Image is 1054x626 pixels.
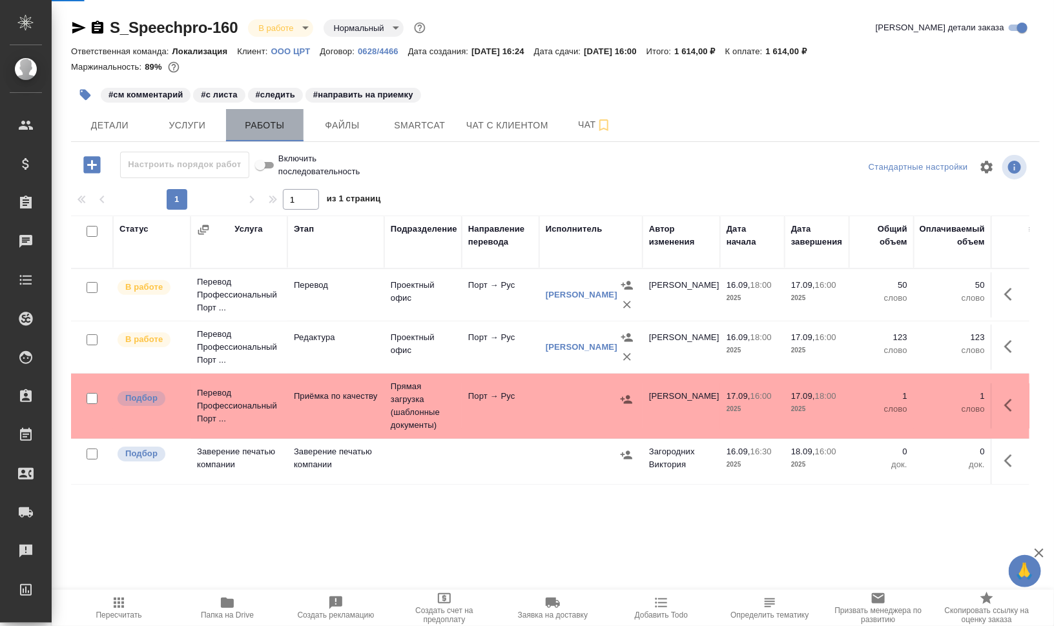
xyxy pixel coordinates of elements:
p: [DATE] 16:00 [584,46,646,56]
p: 16:30 [750,447,772,456]
span: Детали [79,117,141,134]
button: Удалить [617,347,637,367]
button: Здесь прячутся важные кнопки [997,445,1028,476]
button: В работе [254,23,297,34]
p: 2025 [727,403,778,416]
a: [PERSON_NAME] [546,290,617,299]
button: Сгруппировать [197,223,210,236]
p: #см комментарий [108,88,183,101]
p: Дата сдачи: [534,46,584,56]
button: Здесь прячутся важные кнопки [997,390,1028,421]
button: Назначить [617,390,636,409]
div: Оплачиваемый объем [920,223,985,248]
td: Проектный офис [384,272,462,318]
p: 50 [856,279,907,292]
div: Этап [294,223,314,236]
td: Проектный офис [384,325,462,370]
p: 1 [920,390,985,403]
p: слово [856,344,907,357]
div: Дата начала [727,223,778,248]
p: слово [920,403,985,416]
a: [PERSON_NAME] [546,342,617,352]
div: В работе [324,19,404,37]
td: Перевод Профессиональный Порт ... [191,269,287,321]
p: #с листа [201,88,237,101]
p: док. [920,458,985,471]
svg: Подписаться [596,117,612,133]
p: Маржинальность: [71,62,145,72]
p: 123 [856,331,907,344]
div: Дата завершения [791,223,843,248]
p: Редактура [294,331,378,344]
div: Исполнитель выполняет работу [116,279,184,296]
span: направить на приемку [304,88,422,99]
div: Исполнитель выполняет работу [116,331,184,348]
p: 89% [145,62,165,72]
p: слово [920,292,985,305]
td: [PERSON_NAME] [643,383,720,429]
p: Подбор [125,447,158,460]
span: 🙏 [1014,558,1036,585]
button: Назначить [617,276,637,295]
p: 0628/4466 [358,46,408,56]
div: Статус [119,223,149,236]
p: слово [920,344,985,357]
p: 17.09, [727,391,750,401]
p: 18:00 [750,332,772,342]
p: 17.09, [791,391,815,401]
p: #направить на приемку [313,88,413,101]
p: 16:00 [815,280,836,290]
button: Скопировать ссылку для ЯМессенджера [71,20,87,35]
p: 17.09, [791,280,815,290]
p: OOO ЦРТ [271,46,320,56]
p: 1 614,00 ₽ [766,46,817,56]
p: Подбор [125,392,158,405]
span: Файлы [311,117,373,134]
td: Порт → Рус [462,272,539,318]
p: #следить [256,88,295,101]
p: Ответственная команда: [71,46,172,56]
p: 16:00 [815,447,836,456]
button: Назначить [617,445,636,465]
button: Скопировать ссылку [90,20,105,35]
p: [DATE] 16:24 [471,46,534,56]
td: Порт → Рус [462,383,539,429]
span: Smartcat [389,117,451,134]
div: В работе [248,19,313,37]
td: Заверение печатью компании [191,439,287,484]
button: Доп статусы указывают на важность/срочность заказа [411,19,428,36]
p: 17.09, [791,332,815,342]
span: с листа [192,88,246,99]
td: Перевод Профессиональный Порт ... [191,380,287,432]
p: 18.09, [791,447,815,456]
p: Дата создания: [408,46,471,56]
td: Прямая загрузка (шаблонные документы) [384,374,462,438]
button: Нормальный [330,23,388,34]
a: OOO ЦРТ [271,45,320,56]
p: 123 [920,331,985,344]
p: Заверение печатью компании [294,445,378,471]
div: Можно подбирать исполнителей [116,390,184,407]
div: Можно подбирать исполнителей [116,445,184,463]
span: Включить последовательность [278,152,379,178]
a: S_Speechpro-160 [110,19,238,36]
td: Перевод Профессиональный Порт ... [191,321,287,373]
div: Автор изменения [649,223,714,248]
span: Посмотреть информацию [1002,155,1029,179]
span: см комментарий [99,88,192,99]
span: Чат с клиентом [466,117,548,134]
div: Услуга [234,223,262,236]
span: [PERSON_NAME] детали заказа [876,21,1004,34]
p: слово [856,403,907,416]
button: 153.80 RUB; [165,59,182,76]
p: Договор: [320,46,358,56]
p: 1 614,00 ₽ [674,46,725,56]
div: split button [865,157,971,177]
td: [PERSON_NAME] [643,272,720,318]
p: 2025 [791,403,843,416]
button: Добавить тэг [71,81,99,109]
button: Здесь прячутся важные кнопки [997,279,1028,310]
p: 50 [920,279,985,292]
div: Подразделение [391,223,457,236]
td: Загородних Виктория [643,439,720,484]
